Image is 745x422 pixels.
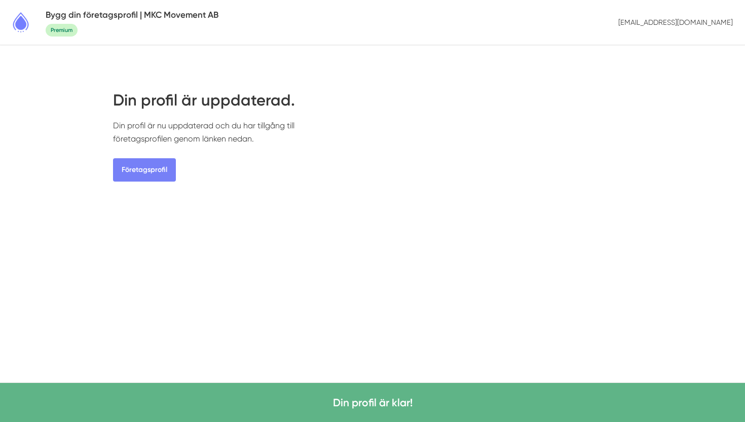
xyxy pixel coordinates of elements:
p: [EMAIL_ADDRESS][DOMAIN_NAME] [614,13,737,31]
h4: Din profil är klar! [333,395,413,410]
img: Alla Städföretag [8,10,33,35]
a: Företagsprofil [113,158,176,182]
span: Premium [46,24,78,37]
h5: Bygg din företagsprofil | MKC Movement AB [46,8,218,22]
p: Din profil är nu uppdaterad och du har tillgång till företagsprofilen genom länken nedan. [113,119,343,145]
h2: Din profil är uppdaterad. [113,89,343,119]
